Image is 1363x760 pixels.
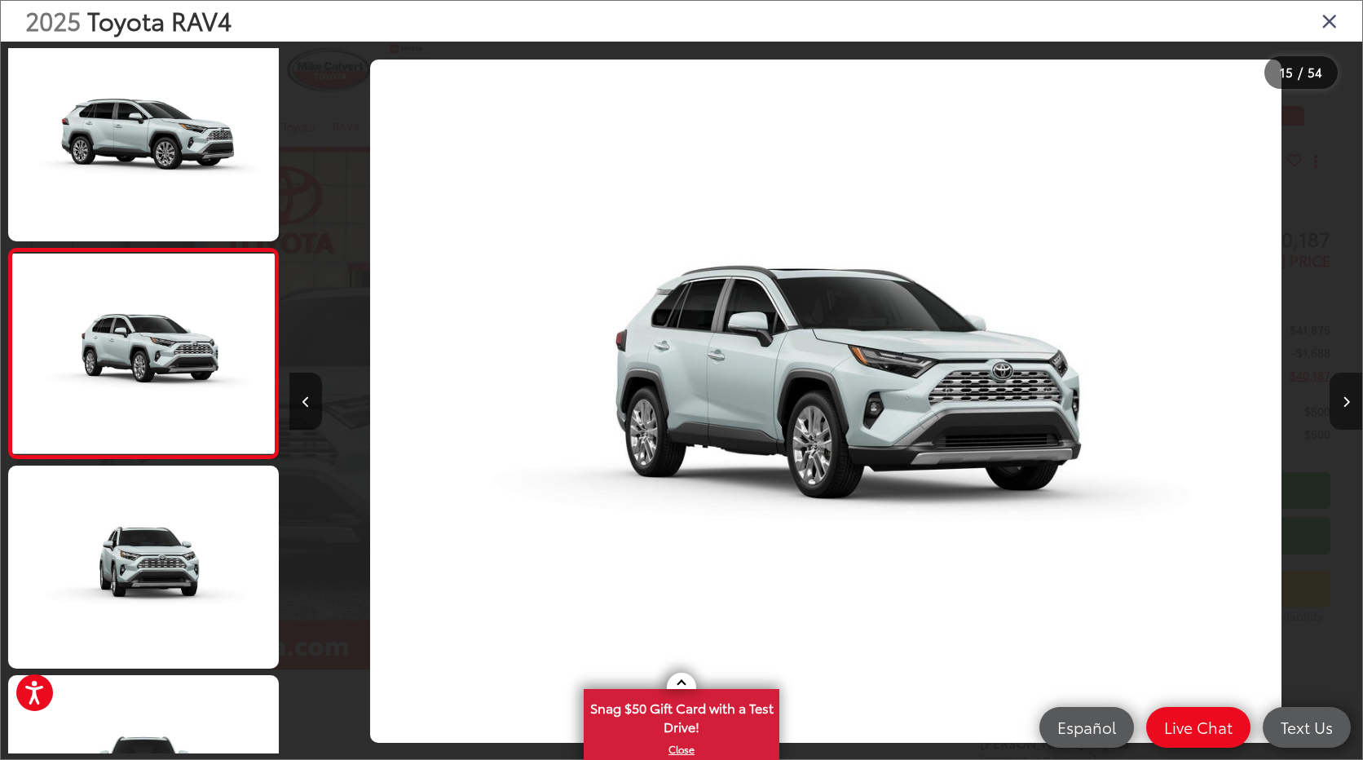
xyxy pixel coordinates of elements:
span: Live Chat [1156,717,1241,737]
button: Next image [1330,373,1362,430]
img: 2025 Toyota RAV4 Limited [6,464,282,671]
span: 15 [1280,63,1293,81]
img: 2025 Toyota RAV4 Limited [370,60,1281,744]
a: Live Chat [1146,707,1251,748]
span: 54 [1308,63,1322,81]
img: 2025 Toyota RAV4 Limited [10,253,277,453]
span: 2025 [25,2,81,38]
span: Español [1049,717,1124,737]
a: Text Us [1263,707,1351,748]
span: Toyota RAV4 [87,2,232,38]
span: Snag $50 Gift Card with a Test Drive! [585,691,778,740]
span: Text Us [1273,717,1341,737]
span: / [1296,67,1304,78]
i: Close gallery [1321,10,1338,31]
div: 2025 Toyota RAV4 Limited 14 [289,60,1362,744]
button: Previous image [289,373,322,430]
img: 2025 Toyota RAV4 Limited [6,37,282,244]
a: Español [1039,707,1134,748]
